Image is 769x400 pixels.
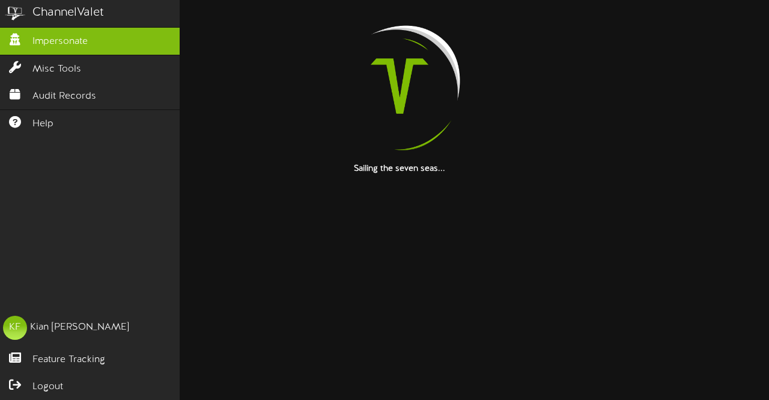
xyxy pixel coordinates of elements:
span: Audit Records [32,90,96,103]
span: Feature Tracking [32,353,105,367]
div: Kian [PERSON_NAME] [30,321,129,334]
div: KF [3,316,27,340]
img: loading-spinner-2.png [323,9,476,163]
span: Logout [32,380,63,394]
div: ChannelValet [32,4,104,22]
strong: Sailing the seven seas... [354,164,445,173]
span: Impersonate [32,35,88,49]
span: Misc Tools [32,63,81,76]
span: Help [32,117,53,131]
